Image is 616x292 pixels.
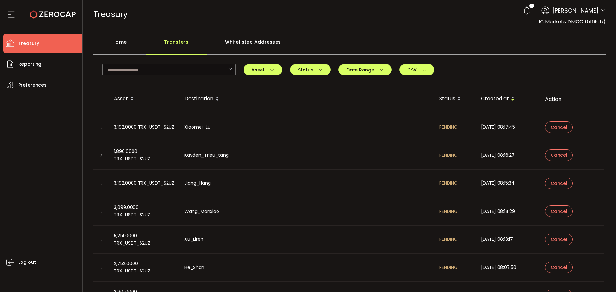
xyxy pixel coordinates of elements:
[179,264,434,271] div: He_Shan
[146,36,207,55] div: Transfers
[531,4,532,8] span: 7
[551,237,567,242] span: Cancel
[551,153,567,157] span: Cancel
[545,178,573,189] button: Cancel
[584,261,616,292] iframe: Chat Widget
[399,64,434,75] button: CSV
[551,125,567,129] span: Cancel
[551,181,567,186] span: Cancel
[476,208,540,215] div: [DATE] 08:14:29
[439,264,458,271] span: PENDING
[439,236,458,242] span: PENDING
[109,179,179,187] div: 3,192.0000 TRX_USDT_S2UZ
[179,179,434,187] div: Jiang_Hang
[439,124,458,130] span: PENDING
[476,123,540,131] div: [DATE] 08:17:45
[434,94,476,104] div: Status
[179,208,434,215] div: Wang_Manxiao
[545,121,573,133] button: Cancel
[18,80,47,90] span: Preferences
[109,260,179,275] div: 2,752.0000 TRX_USDT_S2UZ
[18,60,41,69] span: Reporting
[109,123,179,131] div: 3,192.0000 TRX_USDT_S2UZ
[545,205,573,217] button: Cancel
[207,36,299,55] div: Whitelisted Addresses
[476,179,540,187] div: [DATE] 08:15:34
[179,94,434,104] div: Destination
[476,264,540,271] div: [DATE] 08:07:50
[552,6,599,15] span: [PERSON_NAME]
[298,68,323,72] span: Status
[439,152,458,158] span: PENDING
[439,208,458,214] span: PENDING
[18,258,36,267] span: Log out
[545,149,573,161] button: Cancel
[545,262,573,273] button: Cancel
[545,234,573,245] button: Cancel
[179,152,434,159] div: Kayden_Trieu_tang
[290,64,331,75] button: Status
[109,94,179,104] div: Asset
[109,204,179,219] div: 3,099.0000 TRX_USDT_S2UZ
[244,64,282,75] button: Asset
[93,9,128,20] span: Treasury
[539,18,606,25] span: IC Markets DMCC (5161cb)
[252,68,274,72] span: Asset
[109,148,179,163] div: 1,896.0000 TRX_USDT_S2UZ
[109,232,179,247] div: 5,214.0000 TRX_USDT_S2UZ
[407,68,426,72] span: CSV
[179,123,434,131] div: Xiaomei_Lu
[179,236,434,243] div: Xu_Liren
[439,180,458,186] span: PENDING
[346,68,384,72] span: Date Range
[540,96,604,103] div: Action
[476,94,540,104] div: Created at
[551,209,567,213] span: Cancel
[18,39,39,48] span: Treasury
[93,36,146,55] div: Home
[338,64,392,75] button: Date Range
[476,152,540,159] div: [DATE] 08:16:27
[476,236,540,243] div: [DATE] 08:13:17
[551,265,567,270] span: Cancel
